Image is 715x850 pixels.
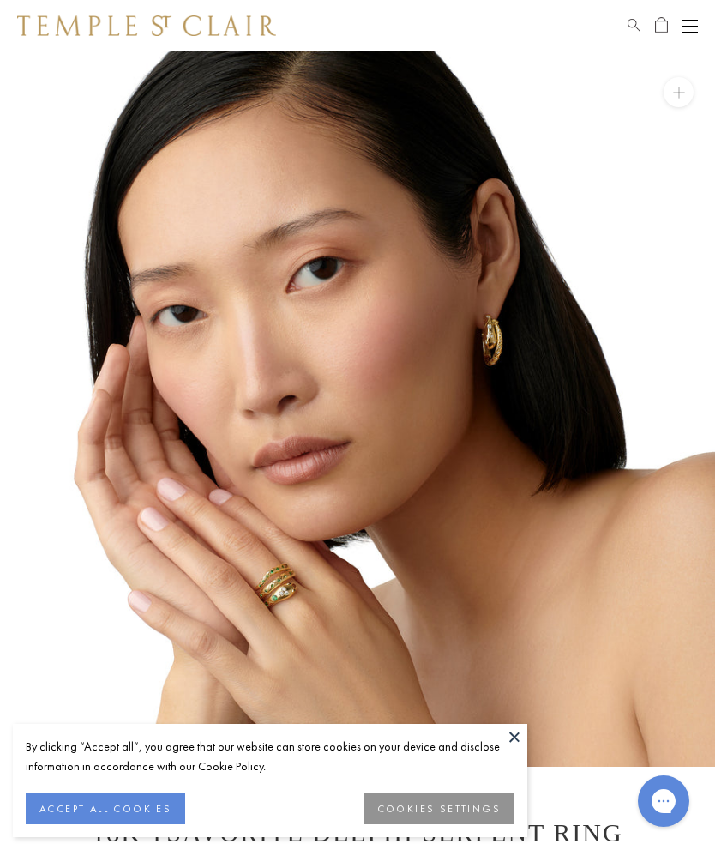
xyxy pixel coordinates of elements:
[629,769,698,833] iframe: Gorgias live chat messenger
[26,737,514,776] div: By clicking “Accept all”, you agree that our website can store cookies on your device and disclos...
[682,15,698,36] button: Open navigation
[628,15,640,36] a: Search
[26,793,185,824] button: ACCEPT ALL COOKIES
[655,15,668,36] a: Open Shopping Bag
[17,15,276,36] img: Temple St. Clair
[364,793,514,824] button: COOKIES SETTINGS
